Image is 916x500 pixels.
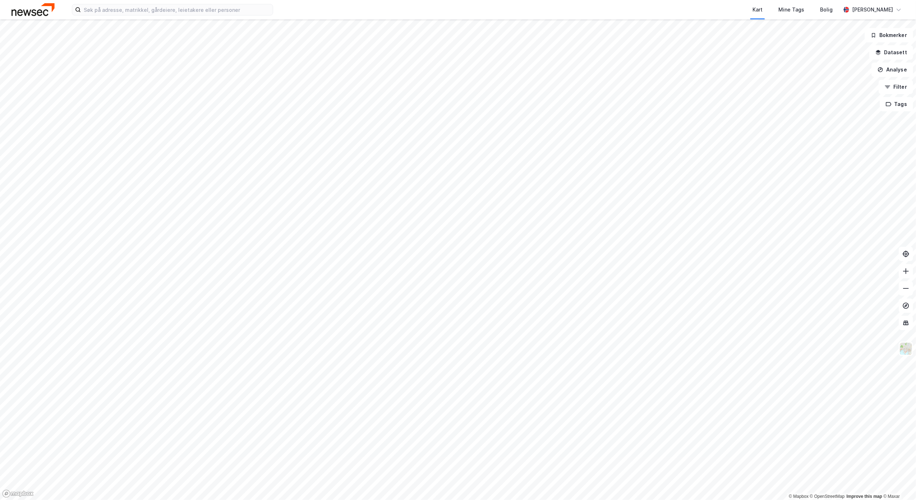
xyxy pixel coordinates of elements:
[752,5,763,14] div: Kart
[880,466,916,500] div: Kontrollprogram for chat
[880,466,916,500] iframe: Chat Widget
[852,5,893,14] div: [PERSON_NAME]
[2,490,34,498] a: Mapbox homepage
[871,62,913,77] button: Analyse
[810,494,845,499] a: OpenStreetMap
[820,5,833,14] div: Bolig
[789,494,809,499] a: Mapbox
[880,97,913,111] button: Tags
[869,45,913,60] button: Datasett
[865,28,913,42] button: Bokmerker
[81,4,273,15] input: Søk på adresse, matrikkel, gårdeiere, leietakere eller personer
[879,80,913,94] button: Filter
[847,494,882,499] a: Improve this map
[899,342,913,356] img: Z
[778,5,804,14] div: Mine Tags
[11,3,55,16] img: newsec-logo.f6e21ccffca1b3a03d2d.png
